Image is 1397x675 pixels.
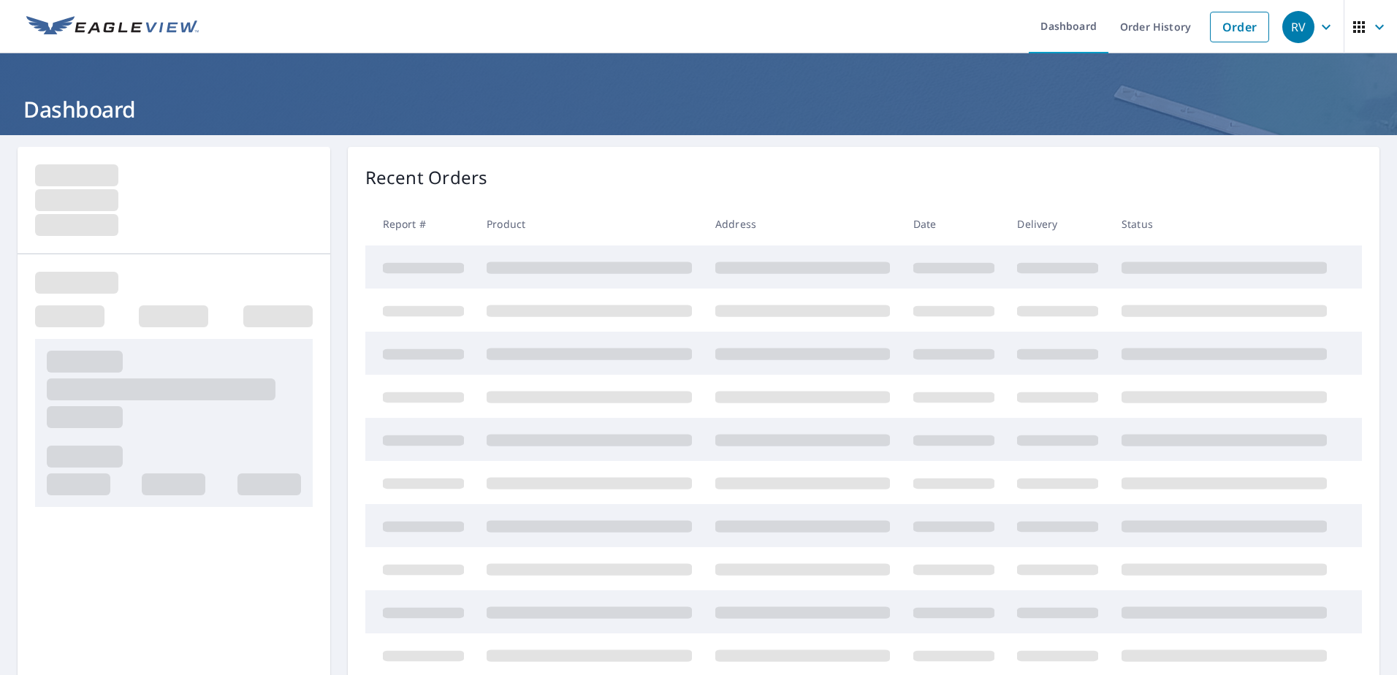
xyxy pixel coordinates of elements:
img: EV Logo [26,16,199,38]
p: Recent Orders [365,164,488,191]
h1: Dashboard [18,94,1379,124]
th: Address [704,202,902,245]
th: Delivery [1005,202,1110,245]
a: Order [1210,12,1269,42]
th: Report # [365,202,476,245]
th: Product [475,202,704,245]
div: RV [1282,11,1314,43]
th: Date [902,202,1006,245]
th: Status [1110,202,1339,245]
